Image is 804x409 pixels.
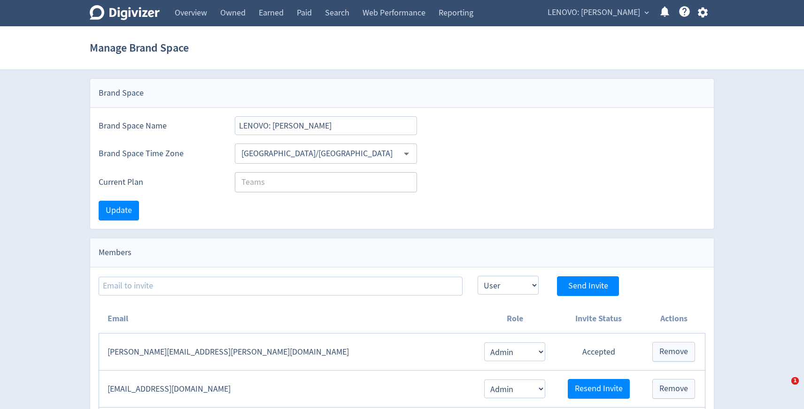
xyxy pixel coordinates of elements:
[575,385,623,393] span: Resend Invite
[99,304,475,333] th: Email
[568,282,608,290] span: Send Invite
[90,79,714,108] div: Brand Space
[652,379,695,399] button: Remove
[99,333,475,371] td: [PERSON_NAME][EMAIL_ADDRESS][PERSON_NAME][DOMAIN_NAME]
[557,276,619,296] button: Send Invite
[555,333,642,371] td: Accepted
[568,379,630,399] button: Resend Invite
[642,304,705,333] th: Actions
[235,116,417,135] input: Brand Space
[238,146,399,161] input: Select Timezone
[99,120,220,132] label: Brand Space Name
[791,377,799,385] span: 1
[555,304,642,333] th: Invite Status
[99,277,463,295] input: Email to invite
[399,146,414,161] button: Open
[659,385,688,393] span: Remove
[544,5,651,20] button: LENOVO: [PERSON_NAME]
[90,33,189,63] h1: Manage Brand Space
[99,201,139,220] button: Update
[475,304,555,333] th: Role
[99,176,220,188] label: Current Plan
[106,206,132,215] span: Update
[90,238,714,267] div: Members
[772,377,795,400] iframe: Intercom live chat
[99,148,220,159] label: Brand Space Time Zone
[652,342,695,362] button: Remove
[548,5,640,20] span: LENOVO: [PERSON_NAME]
[99,371,475,408] td: [EMAIL_ADDRESS][DOMAIN_NAME]
[659,348,688,356] span: Remove
[642,8,651,17] span: expand_more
